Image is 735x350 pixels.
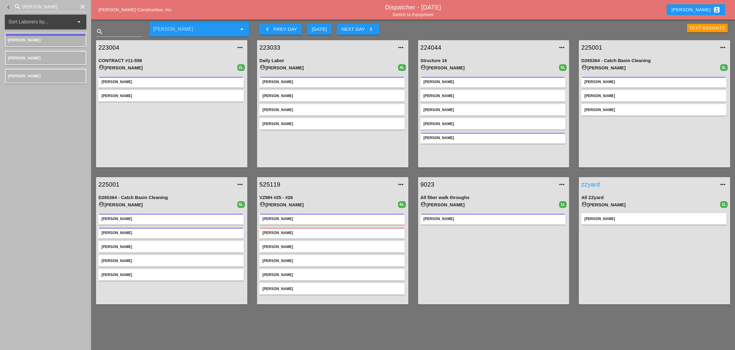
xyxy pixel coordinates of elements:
i: account_circle [98,64,105,70]
div: [PERSON_NAME] [101,258,241,264]
div: [PERSON_NAME] [584,93,723,99]
div: CONTRACT #11-558 [98,57,245,64]
i: arrow_drop_down [75,18,83,26]
div: [PERSON_NAME] [584,216,723,222]
div: 3L [720,64,728,71]
i: keyboard_arrow_right [367,26,375,33]
i: search [14,3,21,10]
div: Next Day [342,26,375,33]
div: [PERSON_NAME] [263,244,402,250]
div: D265364 - Catch Basin Cleaning [581,57,728,64]
button: [PERSON_NAME] [667,4,725,15]
a: Switch to Equipment [393,12,434,17]
button: Next Day [337,24,380,35]
i: search [96,28,103,35]
div: Structure 16 [421,57,567,64]
div: [PERSON_NAME] [424,135,563,141]
div: 4L [398,64,406,71]
i: account_circle [259,201,266,207]
i: more_horiz [236,44,244,51]
div: Prev Day [264,26,297,33]
i: more_horiz [719,44,726,51]
div: [PERSON_NAME] [424,121,563,127]
div: [PERSON_NAME] [98,64,237,72]
div: [PERSON_NAME] [584,79,723,85]
div: [PERSON_NAME] [263,258,402,264]
div: [PERSON_NAME] [263,121,402,127]
div: [PERSON_NAME] [101,230,241,236]
div: [PERSON_NAME] [671,6,720,13]
div: 6L [398,201,406,208]
div: [PERSON_NAME] [424,216,563,222]
div: [PERSON_NAME] [259,201,398,208]
div: [PERSON_NAME] [101,244,241,250]
div: [PERSON_NAME] [581,201,720,208]
div: [PERSON_NAME] [263,79,402,85]
div: [PERSON_NAME] [584,107,723,113]
i: account_circle [421,64,427,70]
div: [PERSON_NAME] [424,107,563,113]
i: more_horiz [719,181,726,188]
div: All fiber walk throughs [421,194,567,201]
a: 223004 [98,43,233,52]
i: keyboard_arrow_left [264,26,271,33]
a: Dispatcher - [DATE] [385,4,441,11]
div: [PERSON_NAME] [263,272,402,278]
i: account_circle [581,64,587,70]
div: [PERSON_NAME] [263,286,402,292]
input: Search for laborer [22,2,78,12]
div: [PERSON_NAME] [421,64,559,72]
div: All ZZyard [581,194,728,201]
div: D265364 - Catch Basin Cleaning [98,194,245,201]
i: more_horiz [236,181,244,188]
div: [PERSON_NAME] [101,272,241,278]
button: Prev Day [259,24,302,35]
a: 9023 [421,180,555,189]
div: [PERSON_NAME] [98,201,237,208]
div: Text Assgnts [689,25,726,32]
i: keyboard_arrow_left [5,4,12,11]
div: [PERSON_NAME] [424,79,563,85]
div: VZMH #25 - #26 [259,194,406,201]
a: 225001 [98,180,233,189]
div: [PERSON_NAME] [424,93,563,99]
a: 525119 [259,180,394,189]
i: clear [79,3,86,10]
div: [PERSON_NAME] [581,64,720,72]
i: arrow_drop_down [238,26,246,33]
i: account_circle [98,201,105,207]
i: account_circle [581,201,587,207]
span: [PERSON_NAME] [8,74,40,78]
a: 225001 [581,43,716,52]
i: more_horiz [397,44,405,51]
a: 224044 [421,43,555,52]
i: more_horiz [558,44,565,51]
a: zzyard [581,180,716,189]
div: [DATE] [312,26,327,33]
a: [PERSON_NAME] Construction, Inc. [98,7,173,12]
i: account_circle [421,201,427,207]
div: [PERSON_NAME] [263,107,402,113]
div: [PERSON_NAME] [263,230,402,236]
div: [PERSON_NAME] [101,93,241,99]
div: [PERSON_NAME] [101,216,241,222]
i: more_horiz [397,181,405,188]
span: [PERSON_NAME] [8,56,40,60]
i: more_horiz [558,181,565,188]
i: account_circle [259,64,266,70]
div: [PERSON_NAME] [263,216,402,222]
div: Daily Labor [259,57,406,64]
div: 1L [720,201,728,208]
i: account_box [713,6,720,13]
span: [PERSON_NAME] [8,38,40,42]
div: [PERSON_NAME] [263,93,402,99]
div: 1L [559,201,567,208]
div: 2L [237,64,245,71]
div: [PERSON_NAME] [421,201,559,208]
a: 223033 [259,43,394,52]
div: [PERSON_NAME] [259,64,398,72]
div: 5L [559,64,567,71]
button: [DATE] [307,24,332,35]
div: [PERSON_NAME] [101,79,241,85]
